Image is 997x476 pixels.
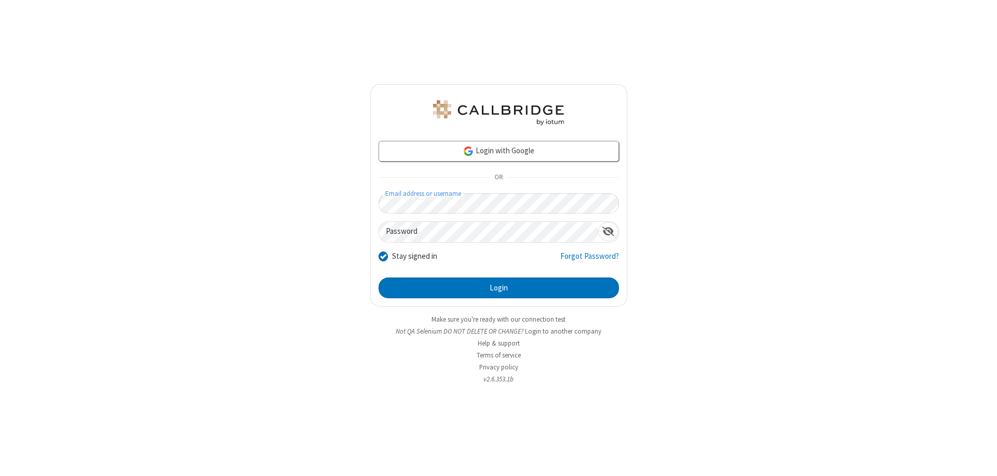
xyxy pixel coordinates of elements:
span: OR [490,170,507,185]
img: google-icon.png [463,146,474,157]
img: QA Selenium DO NOT DELETE OR CHANGE [431,100,566,125]
button: Login [379,277,619,298]
a: Forgot Password? [560,250,619,270]
a: Login with Google [379,141,619,162]
input: Email address or username [379,193,619,214]
button: Login to another company [525,326,601,336]
a: Help & support [478,339,520,348]
a: Privacy policy [479,363,518,372]
li: Not QA Selenium DO NOT DELETE OR CHANGE? [370,326,627,336]
a: Terms of service [477,351,521,360]
label: Stay signed in [392,250,437,262]
input: Password [379,222,598,242]
li: v2.6.353.1b [370,374,627,384]
a: Make sure you're ready with our connection test [432,315,565,324]
div: Show password [598,222,618,241]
